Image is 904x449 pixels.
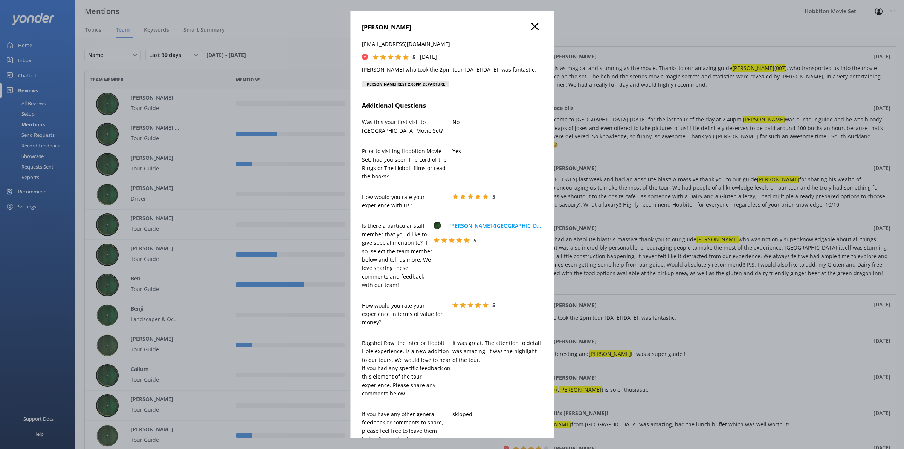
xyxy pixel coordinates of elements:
p: [EMAIL_ADDRESS][DOMAIN_NAME] [362,40,542,48]
p: skipped [452,410,543,418]
p: If you have any other general feedback or comments to share, please feel free to leave them below... [362,410,452,444]
p: Is there a particular staff member that you'd like to give special mention to? If so, select the ... [362,222,434,289]
p: Was this your first visit to [GEOGRAPHIC_DATA] Movie Set? [362,118,452,135]
img: 779-1736204316.jpg [434,222,441,229]
p: How would you rate your experience in terms of value for money? [362,302,452,327]
div: [PERSON_NAME] Rest 2.00pm Departure [362,81,449,87]
a: [PERSON_NAME] ([GEOGRAPHIC_DATA]) [449,222,542,230]
p: [DATE] [420,53,437,61]
span: 5 [412,54,415,61]
p: [PERSON_NAME] who took the 2pm tour [DATE][DATE], was fantastic. [362,66,542,74]
p: Prior to visiting Hobbiton Movie Set, had you seen The Lord of the Rings or The Hobbit films or r... [362,147,452,181]
p: It was great. The attention to detail was amazing. It was the highlight of the tour. [452,339,543,364]
h4: Additional Questions [362,101,542,111]
p: How would you rate your experience with us? [362,193,452,210]
span: 5 [473,237,476,244]
p: No [452,118,543,126]
p: Bagshot Row, the interior Hobbit Hole experience, is a new addition to our tours. We would love t... [362,339,452,398]
p: Yes [452,147,543,155]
